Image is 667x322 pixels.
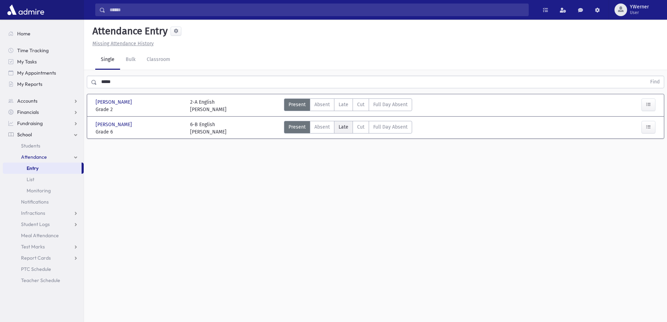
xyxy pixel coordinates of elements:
span: Cut [357,101,364,108]
input: Search [105,4,528,16]
span: Time Tracking [17,47,49,54]
span: My Reports [17,81,42,87]
span: Cut [357,123,364,131]
a: Notifications [3,196,84,207]
a: My Appointments [3,67,84,78]
span: Fundraising [17,120,43,126]
a: Report Cards [3,252,84,263]
span: Absent [314,101,330,108]
span: Full Day Absent [373,123,408,131]
a: Entry [3,163,82,174]
span: Infractions [21,210,45,216]
div: AttTypes [284,121,412,136]
a: Students [3,140,84,151]
a: Home [3,28,84,39]
a: My Reports [3,78,84,90]
span: Late [339,123,348,131]
a: Infractions [3,207,84,219]
span: Home [17,30,30,37]
u: Missing Attendance History [92,41,154,47]
a: Classroom [141,50,176,70]
a: Attendance [3,151,84,163]
a: Missing Attendance History [90,41,154,47]
span: Grade 6 [96,128,183,136]
div: 6-B English [PERSON_NAME] [190,121,227,136]
span: Teacher Schedule [21,277,60,283]
a: List [3,174,84,185]
span: List [27,176,34,183]
span: My Tasks [17,59,37,65]
a: Single [95,50,120,70]
a: Meal Attendance [3,230,84,241]
a: School [3,129,84,140]
a: Bulk [120,50,141,70]
span: My Appointments [17,70,56,76]
span: Entry [27,165,39,171]
span: Test Marks [21,244,45,250]
span: Late [339,101,348,108]
span: Financials [17,109,39,115]
span: Report Cards [21,255,51,261]
a: Financials [3,107,84,118]
span: Student Logs [21,221,50,227]
img: AdmirePro [6,3,46,17]
a: Fundraising [3,118,84,129]
span: Full Day Absent [373,101,408,108]
span: User [630,10,649,15]
button: Find [646,76,664,88]
span: YWerner [630,4,649,10]
span: [PERSON_NAME] [96,121,133,128]
span: Notifications [21,199,49,205]
a: My Tasks [3,56,84,67]
span: Meal Attendance [21,232,59,239]
a: PTC Schedule [3,263,84,275]
span: Students [21,143,40,149]
span: Monitoring [27,187,51,194]
div: AttTypes [284,98,412,113]
span: Absent [314,123,330,131]
a: Test Marks [3,241,84,252]
span: [PERSON_NAME] [96,98,133,106]
h5: Attendance Entry [90,25,168,37]
a: Monitoring [3,185,84,196]
span: Accounts [17,98,37,104]
span: Present [289,101,306,108]
span: Attendance [21,154,47,160]
a: Accounts [3,95,84,107]
a: Teacher Schedule [3,275,84,286]
a: Student Logs [3,219,84,230]
span: Grade 2 [96,106,183,113]
span: PTC Schedule [21,266,51,272]
div: 2-A English [PERSON_NAME] [190,98,227,113]
span: School [17,131,32,138]
a: Time Tracking [3,45,84,56]
span: Present [289,123,306,131]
